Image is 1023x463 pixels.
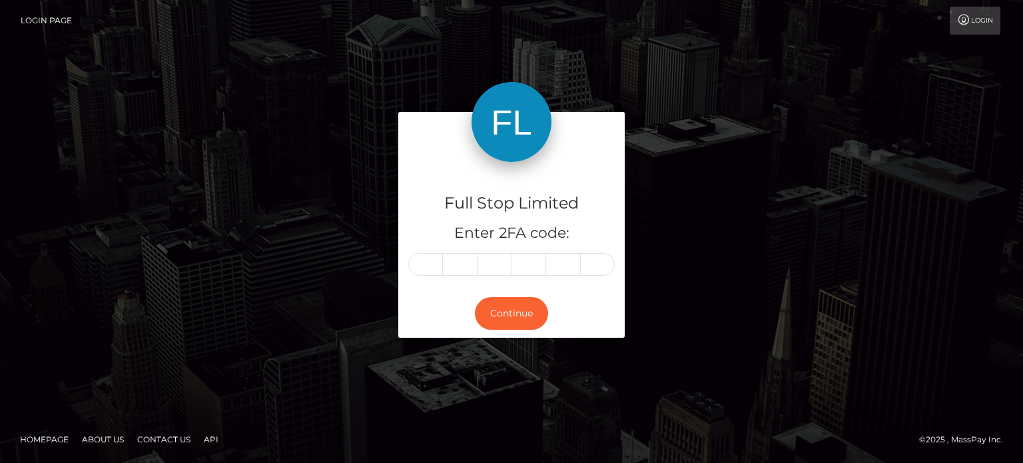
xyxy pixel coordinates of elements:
[132,429,196,450] a: Contact Us
[77,429,129,450] a: About Us
[919,432,1013,447] div: © 2025 , MassPay Inc.
[408,192,615,215] h4: Full Stop Limited
[408,223,615,244] h5: Enter 2FA code:
[475,297,548,330] button: Continue
[950,7,1000,35] a: Login
[472,82,551,162] img: Full Stop Limited
[21,7,72,35] a: Login Page
[15,429,74,450] a: Homepage
[198,429,224,450] a: API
